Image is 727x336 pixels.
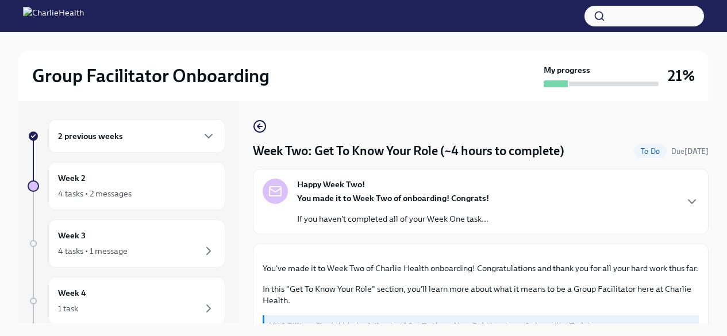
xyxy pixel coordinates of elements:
[671,146,709,157] span: September 22nd, 2025 10:00
[58,303,78,314] div: 1 task
[28,162,225,210] a: Week 24 tasks • 2 messages
[671,147,709,156] span: Due
[269,320,694,331] p: UKG Billing: Clock ALL the following "Get To Know Your Role" tasks as Onboarding Training
[58,229,86,242] h6: Week 3
[32,64,270,87] h2: Group Facilitator Onboarding
[28,277,225,325] a: Week 41 task
[58,172,86,184] h6: Week 2
[297,179,365,190] strong: Happy Week Two!
[297,213,489,225] p: If you haven't completed all of your Week One task...
[28,219,225,268] a: Week 34 tasks • 1 message
[58,130,123,142] h6: 2 previous weeks
[253,142,564,160] h4: Week Two: Get To Know Your Role (~4 hours to complete)
[48,119,225,153] div: 2 previous weeks
[668,65,695,86] h3: 21%
[634,147,667,156] span: To Do
[544,64,590,76] strong: My progress
[297,193,489,203] strong: You made it to Week Two of onboarding! Congrats!
[263,283,699,306] p: In this "Get To Know Your Role" section, you'll learn more about what it means to be a Group Faci...
[684,147,709,156] strong: [DATE]
[23,7,84,25] img: CharlieHealth
[263,262,699,274] p: You've made it to Week Two of Charlie Health onboarding! Congratulations and thank you for all yo...
[58,287,86,299] h6: Week 4
[58,245,128,257] div: 4 tasks • 1 message
[58,188,132,199] div: 4 tasks • 2 messages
